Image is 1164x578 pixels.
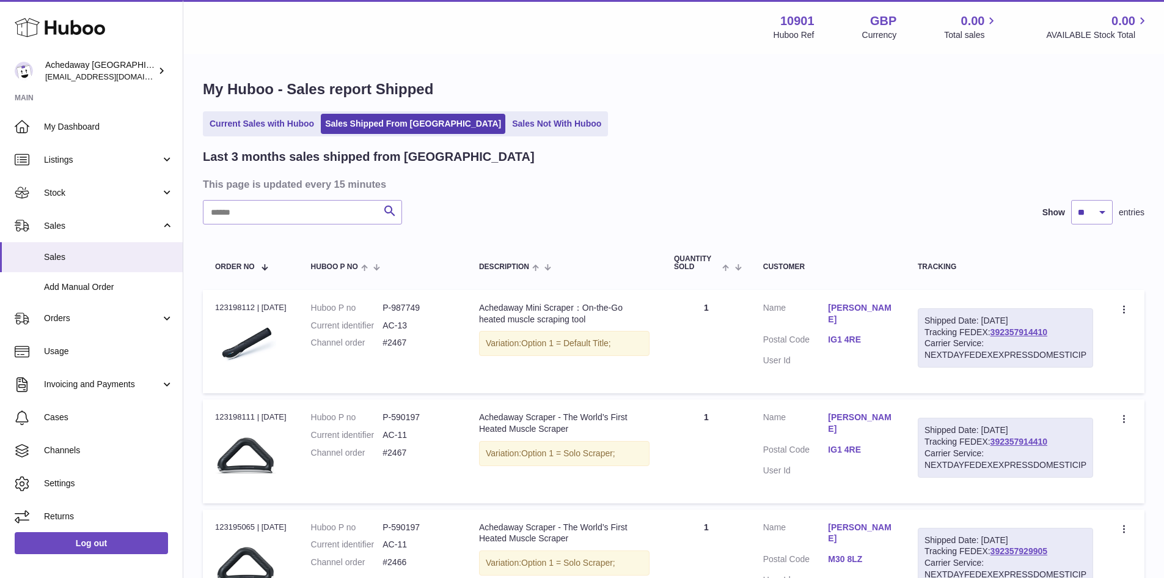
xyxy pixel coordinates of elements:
div: Tracking FEDEX: [918,308,1093,368]
span: Sales [44,220,161,232]
span: 0.00 [961,13,985,29]
a: 0.00 AVAILABLE Stock Total [1046,13,1149,41]
span: Option 1 = Solo Scraper; [521,448,615,458]
a: [PERSON_NAME] [828,302,893,325]
span: Sales [44,251,174,263]
dt: Huboo P no [311,522,383,533]
span: Total sales [944,29,998,41]
a: Log out [15,532,168,554]
dt: Name [763,412,829,438]
div: Shipped Date: [DATE] [924,424,1086,436]
dt: Postal Code [763,554,829,568]
dt: User Id [763,465,829,476]
span: Settings [44,478,174,489]
dd: P-987749 [383,302,455,314]
span: Add Manual Order [44,281,174,293]
a: M30 8LZ [828,554,893,565]
span: [EMAIL_ADDRESS][DOMAIN_NAME] [45,72,180,81]
div: Tracking FEDEX: [918,418,1093,478]
span: My Dashboard [44,121,174,133]
span: Quantity Sold [674,255,719,271]
span: Invoicing and Payments [44,379,161,390]
dt: Current identifier [311,539,383,550]
span: entries [1119,207,1144,218]
td: 1 [662,290,751,393]
span: Listings [44,154,161,166]
dt: Channel order [311,447,383,459]
div: Customer [763,263,893,271]
a: 392357914410 [990,327,1047,337]
img: musclescraper_750x_c42b3404-e4d5-48e3-b3b1-8be745232369.png [215,317,276,378]
span: Option 1 = Solo Scraper; [521,558,615,568]
dt: Postal Code [763,444,829,459]
dd: AC-11 [383,539,455,550]
dd: #2467 [383,447,455,459]
div: 123198112 | [DATE] [215,302,287,313]
dt: Huboo P no [311,302,383,314]
div: Shipped Date: [DATE] [924,315,1086,327]
dd: AC-13 [383,320,455,332]
div: Variation: [479,331,650,356]
a: Current Sales with Huboo [205,114,318,134]
strong: GBP [870,13,896,29]
a: IG1 4RE [828,444,893,456]
dd: #2467 [383,337,455,349]
div: Achedaway Scraper - The World’s First Heated Muscle Scraper [479,412,650,435]
span: AVAILABLE Stock Total [1046,29,1149,41]
a: IG1 4RE [828,334,893,346]
span: Option 1 = Default Title; [521,338,611,348]
div: Variation: [479,550,650,576]
dt: Channel order [311,337,383,349]
img: admin@newpb.co.uk [15,62,33,80]
span: Order No [215,263,255,271]
dd: P-590197 [383,412,455,423]
dd: #2466 [383,557,455,568]
a: 392357914410 [990,437,1047,446]
div: Achedaway Mini Scraper：On-the-Go heated muscle scraping tool [479,302,650,325]
h3: This page is updated every 15 minutes [203,177,1141,191]
dt: Channel order [311,557,383,568]
a: Sales Shipped From [GEOGRAPHIC_DATA] [321,114,505,134]
div: Currency [862,29,897,41]
span: Stock [44,187,161,199]
div: Carrier Service: NEXTDAYFEDEXEXPRESSDOMESTICIP [924,448,1086,471]
span: Cases [44,412,174,423]
img: Achedaway-Muscle-Scraper.png [215,427,276,488]
dt: Postal Code [763,334,829,349]
label: Show [1042,207,1065,218]
h2: Last 3 months sales shipped from [GEOGRAPHIC_DATA] [203,149,535,165]
div: Tracking [918,263,1093,271]
a: Sales Not With Huboo [508,114,606,134]
dd: P-590197 [383,522,455,533]
h1: My Huboo - Sales report Shipped [203,80,1144,99]
span: Huboo P no [311,263,358,271]
dt: User Id [763,355,829,366]
div: Achedaway Scraper - The World’s First Heated Muscle Scraper [479,522,650,545]
a: 392357929905 [990,546,1047,556]
span: Usage [44,346,174,357]
span: Orders [44,313,161,324]
div: Achedaway [GEOGRAPHIC_DATA] [45,59,155,83]
dd: AC-11 [383,429,455,441]
div: 123198111 | [DATE] [215,412,287,423]
div: Shipped Date: [DATE] [924,535,1086,546]
dt: Current identifier [311,429,383,441]
dt: Huboo P no [311,412,383,423]
dt: Current identifier [311,320,383,332]
strong: 10901 [780,13,814,29]
div: Variation: [479,441,650,466]
a: 0.00 Total sales [944,13,998,41]
dt: Name [763,302,829,328]
span: Description [479,263,529,271]
span: Returns [44,511,174,522]
td: 1 [662,399,751,503]
a: [PERSON_NAME] [828,522,893,545]
span: 0.00 [1111,13,1135,29]
div: Huboo Ref [774,29,814,41]
div: Carrier Service: NEXTDAYFEDEXEXPRESSDOMESTICIP [924,338,1086,361]
a: [PERSON_NAME] [828,412,893,435]
dt: Name [763,522,829,548]
span: Channels [44,445,174,456]
div: 123195065 | [DATE] [215,522,287,533]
